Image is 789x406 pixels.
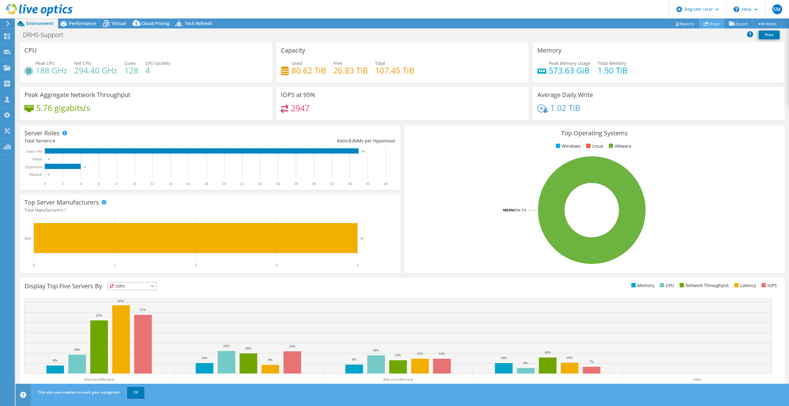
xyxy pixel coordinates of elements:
[74,60,91,66] span: Net CPU
[84,377,114,382] text: drhs-esx4.drhs.local
[140,308,146,311] text: 57%
[678,282,729,289] li: Network Throughput
[201,356,207,360] text: 10%
[333,60,342,66] span: Free
[24,236,31,241] text: Dell
[32,157,42,161] text: Virtual
[670,19,699,28] a: Reports
[312,182,316,186] text: 30
[291,105,309,112] h4: 2947
[356,263,358,268] text: 4
[658,282,674,289] li: CPU
[48,158,49,161] text: 0
[760,282,777,289] li: IOPS
[753,19,781,28] a: More
[204,182,208,186] text: 18
[133,182,136,186] text: 10
[523,361,528,365] text: 6%
[589,360,594,363] text: 7%
[141,20,169,26] span: Cloud Pricing
[74,348,80,351] text: 18%
[116,182,117,186] text: 8
[759,31,780,39] a: Print
[373,348,379,352] text: 18%
[383,377,413,382] text: drhs-esx3.drhs.local
[366,182,369,186] text: 36
[245,346,251,350] text: 20%
[44,182,46,186] text: 0
[74,67,117,74] h4: 294.40 GHz
[118,299,124,303] text: 67%
[108,282,156,290] span: IOPS
[550,104,580,111] h4: 1.02 TiB
[84,165,86,168] text: 4
[114,263,116,268] text: 1
[544,350,551,354] text: 16%
[352,357,356,361] text: 9%
[294,182,298,186] text: 28
[24,130,60,137] h3: Server Roles
[53,358,58,362] text: 8%
[384,182,387,186] text: 38
[330,182,334,186] text: 32
[699,19,724,28] a: Share
[223,344,229,348] text: 22%
[24,91,130,98] h3: Peak Aggregate Network Throughput
[417,352,423,355] text: 15%
[409,130,780,137] h3: Top Operating Systems
[26,149,42,154] text: Guest VM
[501,356,507,360] text: 10%
[439,352,445,355] text: 14%
[210,137,395,144] div: Ratio: VMs per Hypervisor
[292,67,326,74] h4: 80.62 TiB
[33,263,35,268] text: 0
[375,67,414,74] h4: 107.45 TiB
[598,60,626,66] span: Total Memory
[38,390,121,395] span: This site uses cookies to track your navigation.
[333,67,368,74] h4: 26.83 TiB
[375,60,385,66] span: Total
[537,47,561,54] h3: Memory
[62,182,64,186] text: 2
[514,208,526,212] tspan: ESXi 7.0
[124,67,138,74] h4: 128
[24,199,99,206] h3: Top Server Manufacturers
[20,32,73,38] h1: DRHS-Support
[96,313,102,317] text: 52%
[24,47,37,54] h3: CPU
[53,138,55,144] span: 4
[25,165,42,169] text: Hypervisor
[598,67,628,74] h4: 1.50 TiB
[36,60,55,66] span: Peak CPU
[361,236,363,240] text: 4
[195,263,197,268] text: 2
[80,182,82,186] text: 4
[281,91,315,98] h3: IOPS at 95%
[292,60,302,66] span: Used
[69,20,96,26] span: Performance
[24,137,210,144] div: Total Servers:
[693,377,701,382] text: Other
[258,182,262,186] text: 24
[585,143,603,150] li: Linux
[502,208,514,212] tspan: 100.0%
[276,182,280,186] text: 26
[145,60,170,66] span: CPU Sockets
[222,182,226,186] text: 20
[734,6,739,12] svg: \n
[607,143,631,150] li: VMware
[772,4,782,14] span: SM
[733,282,756,289] li: Latency
[549,67,591,74] h4: 573.63 GiB
[275,263,277,268] text: 3
[289,344,295,348] text: 22%
[240,182,244,186] text: 22
[36,67,67,74] h4: 188 GHz
[281,47,305,54] h3: Capacity
[348,182,352,186] text: 34
[145,67,170,74] h4: 4
[566,356,573,359] text: 10%
[549,60,591,66] span: Peak Memory Usage
[724,19,753,28] a: Export
[185,20,212,26] span: Tech Refresh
